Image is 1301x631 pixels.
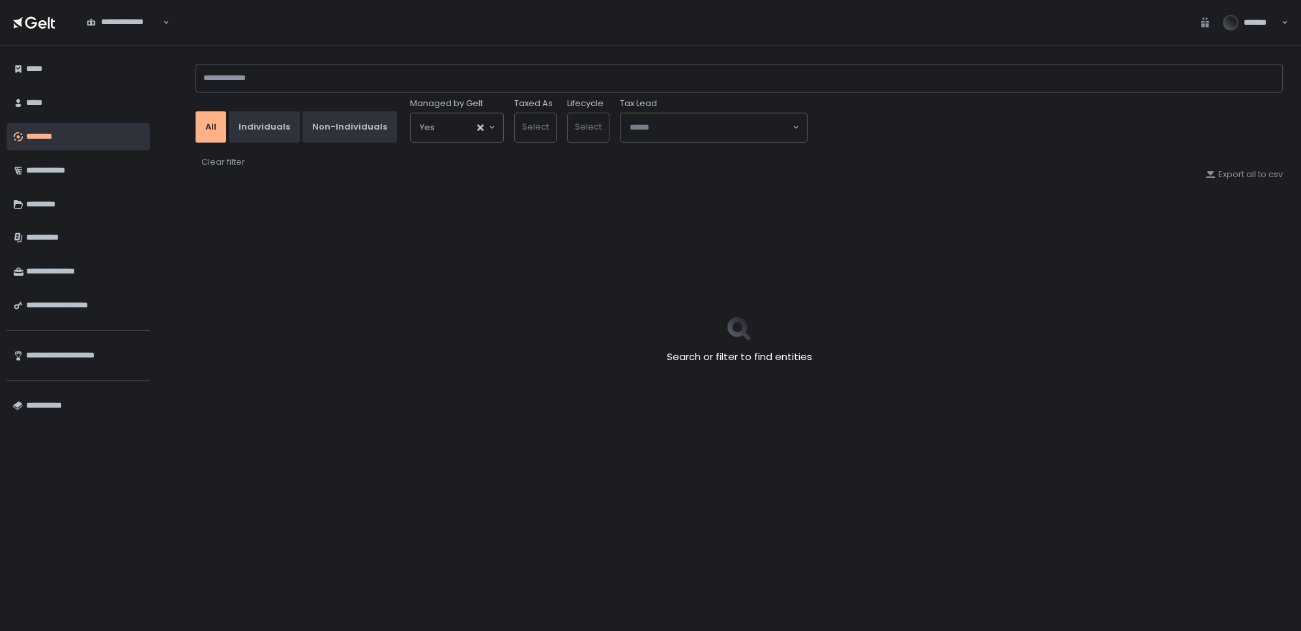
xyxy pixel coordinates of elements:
[630,121,791,134] input: Search for option
[567,98,604,109] label: Lifecycle
[620,98,657,109] span: Tax Lead
[621,113,807,142] div: Search for option
[239,121,290,133] div: Individuals
[312,121,387,133] div: Non-Individuals
[196,111,226,143] button: All
[201,156,246,169] button: Clear filter
[302,111,397,143] button: Non-Individuals
[1205,169,1283,180] button: Export all to csv
[420,121,435,134] span: Yes
[514,98,553,109] label: Taxed As
[229,111,300,143] button: Individuals
[205,121,216,133] div: All
[201,156,245,168] div: Clear filter
[575,120,602,133] span: Select
[87,28,162,41] input: Search for option
[477,124,484,131] button: Clear Selected
[522,120,549,133] span: Select
[667,350,812,365] h2: Search or filter to find entities
[411,113,503,142] div: Search for option
[78,9,169,36] div: Search for option
[410,98,483,109] span: Managed by Gelt
[435,121,476,134] input: Search for option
